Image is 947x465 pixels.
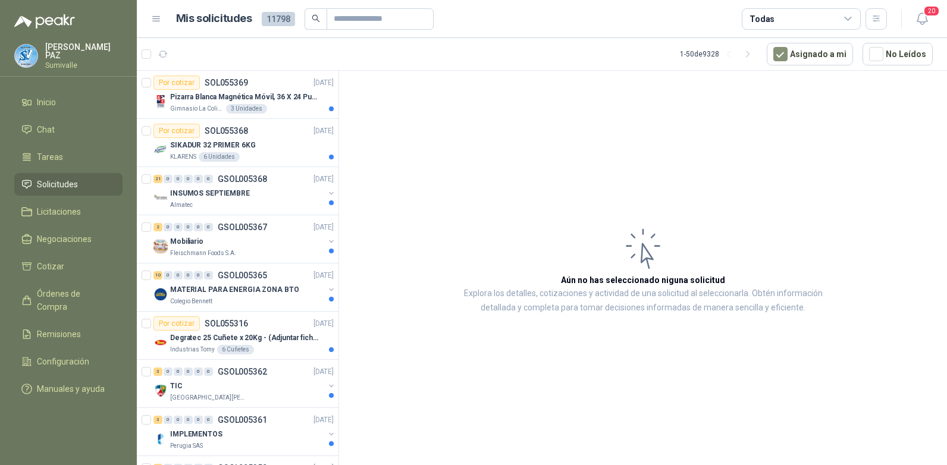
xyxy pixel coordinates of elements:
div: 0 [164,367,173,376]
p: SOL055369 [205,78,248,87]
div: 0 [204,175,213,183]
p: INSUMOS SEPTIEMBRE [170,188,250,199]
img: Company Logo [153,287,168,301]
div: 0 [164,416,173,424]
img: Company Logo [153,95,168,109]
a: Por cotizarSOL055316[DATE] Company LogoDegratec 25 Cuñete x 20Kg - (Adjuntar ficha técnica)Indust... [137,312,338,360]
span: Remisiones [37,328,81,341]
p: GSOL005365 [218,271,267,279]
p: SOL055316 [205,319,248,328]
div: 0 [194,416,203,424]
div: 6 Cuñetes [217,345,254,354]
p: IMPLEMENTOS [170,429,222,440]
div: 0 [174,271,183,279]
p: SOL055368 [205,127,248,135]
div: 0 [204,367,213,376]
a: Tareas [14,146,123,168]
span: Solicitudes [37,178,78,191]
button: Asignado a mi [767,43,853,65]
p: Industrias Tomy [170,345,215,354]
img: Company Logo [153,384,168,398]
p: [DATE] [313,270,334,281]
p: Gimnasio La Colina [170,104,224,114]
div: 0 [174,416,183,424]
a: Inicio [14,91,123,114]
div: 0 [204,223,213,231]
div: Por cotizar [153,124,200,138]
a: 2 0 0 0 0 0 GSOL005367[DATE] Company LogoMobiliarioFleischmann Foods S.A. [153,220,336,258]
div: 0 [194,271,203,279]
div: 6 Unidades [199,152,240,162]
p: [DATE] [313,77,334,89]
div: 0 [164,271,173,279]
div: 0 [194,367,203,376]
a: Cotizar [14,255,123,278]
a: Solicitudes [14,173,123,196]
div: 0 [204,416,213,424]
p: Sumivalle [45,62,123,69]
span: Cotizar [37,260,64,273]
div: 0 [184,367,193,376]
a: Negociaciones [14,228,123,250]
div: 0 [174,367,183,376]
p: Degratec 25 Cuñete x 20Kg - (Adjuntar ficha técnica) [170,332,318,344]
p: Mobiliario [170,236,203,247]
span: Negociaciones [37,232,92,246]
a: 3 0 0 0 0 0 GSOL005361[DATE] Company LogoIMPLEMENTOSPerugia SAS [153,413,336,451]
a: 21 0 0 0 0 0 GSOL005368[DATE] Company LogoINSUMOS SEPTIEMBREAlmatec [153,172,336,210]
p: [DATE] [313,174,334,185]
a: Manuales y ayuda [14,378,123,400]
img: Company Logo [153,335,168,350]
img: Company Logo [153,239,168,253]
p: [DATE] [313,125,334,137]
img: Logo peakr [14,14,75,29]
div: 0 [194,223,203,231]
div: Por cotizar [153,76,200,90]
p: GSOL005361 [218,416,267,424]
p: GSOL005367 [218,223,267,231]
a: 3 0 0 0 0 0 GSOL005362[DATE] Company LogoTIC[GEOGRAPHIC_DATA][PERSON_NAME] [153,365,336,403]
div: Todas [750,12,774,26]
p: Fleischmann Foods S.A. [170,249,236,258]
div: 0 [174,175,183,183]
div: 0 [184,175,193,183]
img: Company Logo [15,45,37,67]
p: Almatec [170,200,193,210]
div: 2 [153,223,162,231]
div: 0 [164,175,173,183]
p: MATERIAL PARA ENERGIA ZONA BTO [170,284,299,296]
div: 1 - 50 de 9328 [680,45,757,64]
span: Órdenes de Compra [37,287,111,313]
p: Pizarra Blanca Magnética Móvil, 36 X 24 Pulgadas, Dob [170,92,318,103]
p: Colegio Bennett [170,297,212,306]
div: 3 [153,416,162,424]
p: [DATE] [313,414,334,426]
a: Por cotizarSOL055369[DATE] Company LogoPizarra Blanca Magnética Móvil, 36 X 24 Pulgadas, DobGimna... [137,71,338,119]
h3: Aún no has seleccionado niguna solicitud [561,274,725,287]
span: Manuales y ayuda [37,382,105,395]
div: 3 [153,367,162,376]
div: 21 [153,175,162,183]
div: 0 [174,223,183,231]
div: Por cotizar [153,316,200,331]
img: Company Logo [153,191,168,205]
a: Por cotizarSOL055368[DATE] Company LogoSIKADUR 32 PRIMER 6KGKLARENS6 Unidades [137,119,338,167]
span: Inicio [37,96,56,109]
button: No Leídos [863,43,933,65]
div: 0 [164,223,173,231]
span: Configuración [37,355,89,368]
h1: Mis solicitudes [176,10,252,27]
div: 0 [184,223,193,231]
a: Licitaciones [14,200,123,223]
a: Configuración [14,350,123,373]
span: Chat [37,123,55,136]
p: TIC [170,381,183,392]
p: GSOL005368 [218,175,267,183]
a: 10 0 0 0 0 0 GSOL005365[DATE] Company LogoMATERIAL PARA ENERGIA ZONA BTOColegio Bennett [153,268,336,306]
div: 0 [184,271,193,279]
a: Órdenes de Compra [14,282,123,318]
p: Explora los detalles, cotizaciones y actividad de una solicitud al seleccionarla. Obtén informaci... [458,287,828,315]
p: [DATE] [313,222,334,233]
img: Company Logo [153,143,168,157]
div: 3 Unidades [226,104,267,114]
